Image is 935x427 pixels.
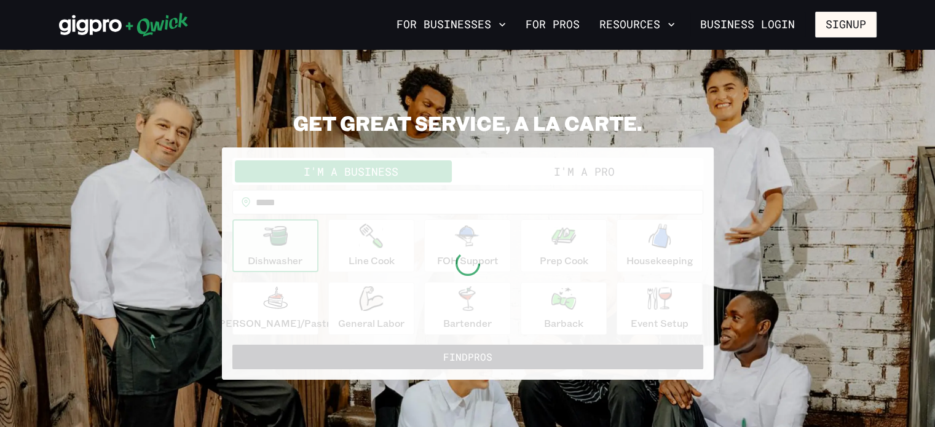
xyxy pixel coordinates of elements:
[392,14,511,35] button: For Businesses
[521,14,585,35] a: For Pros
[815,12,877,37] button: Signup
[215,316,336,331] p: [PERSON_NAME]/Pastry
[222,111,714,135] h2: GET GREAT SERVICE, A LA CARTE.
[594,14,680,35] button: Resources
[690,12,805,37] a: Business Login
